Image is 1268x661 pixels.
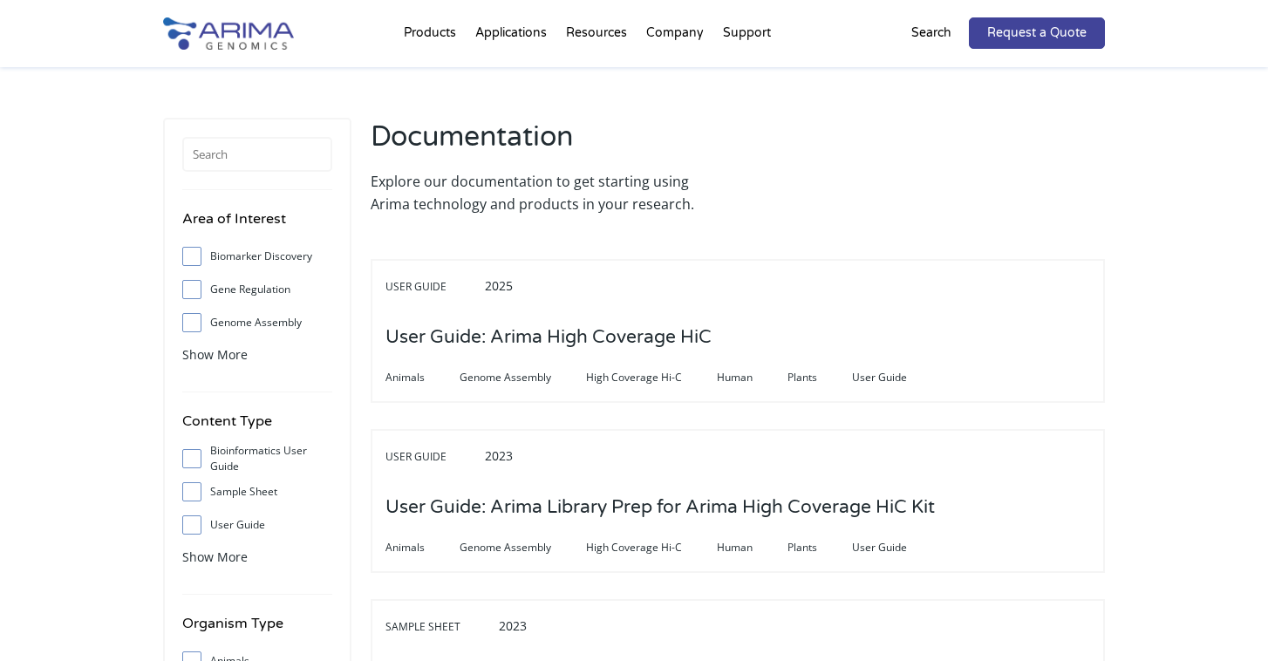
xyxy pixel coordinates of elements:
input: Search [182,137,332,172]
span: User Guide [385,446,481,467]
h3: User Guide: Arima High Coverage HiC [385,310,712,365]
label: Sample Sheet [182,479,332,505]
label: User Guide [182,512,332,538]
span: User Guide [385,276,481,297]
label: Biomarker Discovery [182,243,332,269]
span: Show More [182,549,248,565]
h4: Content Type [182,410,332,446]
span: Animals [385,537,460,558]
span: Animals [385,367,460,388]
span: High Coverage Hi-C [586,367,717,388]
span: Show More [182,346,248,363]
span: User Guide [852,537,942,558]
span: 2023 [499,617,527,634]
h3: User Guide: Arima Library Prep for Arima High Coverage HiC Kit [385,480,935,535]
span: 2023 [485,447,513,464]
img: Arima-Genomics-logo [163,17,294,50]
span: High Coverage Hi-C [586,537,717,558]
h2: Documentation [371,118,729,170]
h4: Organism Type [182,612,332,648]
a: Request a Quote [969,17,1105,49]
a: User Guide: Arima Library Prep for Arima High Coverage HiC Kit [385,498,935,517]
label: Bioinformatics User Guide [182,446,332,472]
span: Plants [787,367,852,388]
span: Genome Assembly [460,537,586,558]
span: Sample Sheet [385,617,495,637]
span: Plants [787,537,852,558]
label: Genome Assembly [182,310,332,336]
h4: Area of Interest [182,208,332,243]
span: Genome Assembly [460,367,586,388]
span: User Guide [852,367,942,388]
span: Human [717,367,787,388]
span: Human [717,537,787,558]
label: Gene Regulation [182,276,332,303]
a: User Guide: Arima High Coverage HiC [385,328,712,347]
p: Search [911,22,951,44]
p: Explore our documentation to get starting using Arima technology and products in your research. [371,170,729,215]
span: 2025 [485,277,513,294]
